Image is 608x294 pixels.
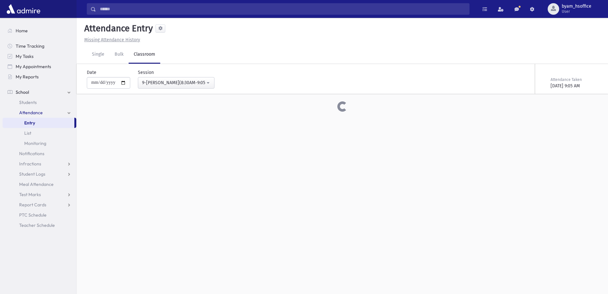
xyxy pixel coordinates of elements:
a: My Tasks [3,51,76,61]
a: My Reports [3,72,76,82]
span: List [24,130,31,136]
div: Attendance Taken [551,77,597,83]
span: Entry [24,120,35,126]
span: User [562,9,591,14]
span: Report Cards [19,202,46,208]
img: AdmirePro [5,3,42,15]
a: List [3,128,76,138]
u: Missing Attendance History [84,37,140,43]
a: My Appointments [3,61,76,72]
span: Test Marks [19,192,41,197]
a: Test Marks [3,189,76,200]
a: Infractions [3,159,76,169]
span: School [16,89,29,95]
a: Attendance [3,107,76,118]
a: Notifications [3,148,76,159]
h5: Attendance Entry [82,23,153,34]
span: byam_hsoffice [562,4,591,9]
button: 9-Davening(8:30AM-9:05AM) [138,77,214,89]
span: Teacher Schedule [19,222,55,228]
a: Home [3,26,76,36]
div: [DATE] 9:05 AM [551,83,597,89]
a: Classroom [129,46,160,64]
span: Student Logs [19,171,45,177]
a: Time Tracking [3,41,76,51]
input: Search [96,3,469,15]
span: PTC Schedule [19,212,47,218]
span: Infractions [19,161,41,167]
span: Meal Attendance [19,181,54,187]
a: Entry [3,118,74,128]
a: Meal Attendance [3,179,76,189]
span: My Reports [16,74,39,80]
a: School [3,87,76,97]
a: Report Cards [3,200,76,210]
a: Missing Attendance History [82,37,140,43]
span: Attendance [19,110,43,115]
a: Teacher Schedule [3,220,76,230]
span: Monitoring [24,140,46,146]
label: Date [87,69,96,76]
a: Bulk [109,46,129,64]
label: Session [138,69,154,76]
span: Students [19,99,37,105]
a: Students [3,97,76,107]
span: Notifications [19,151,44,156]
span: My Tasks [16,53,34,59]
a: Student Logs [3,169,76,179]
a: Single [87,46,109,64]
span: My Appointments [16,64,51,69]
span: Home [16,28,28,34]
a: Monitoring [3,138,76,148]
span: Time Tracking [16,43,44,49]
div: 9-[PERSON_NAME](8:30AM-9:05AM) [142,79,205,86]
a: PTC Schedule [3,210,76,220]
